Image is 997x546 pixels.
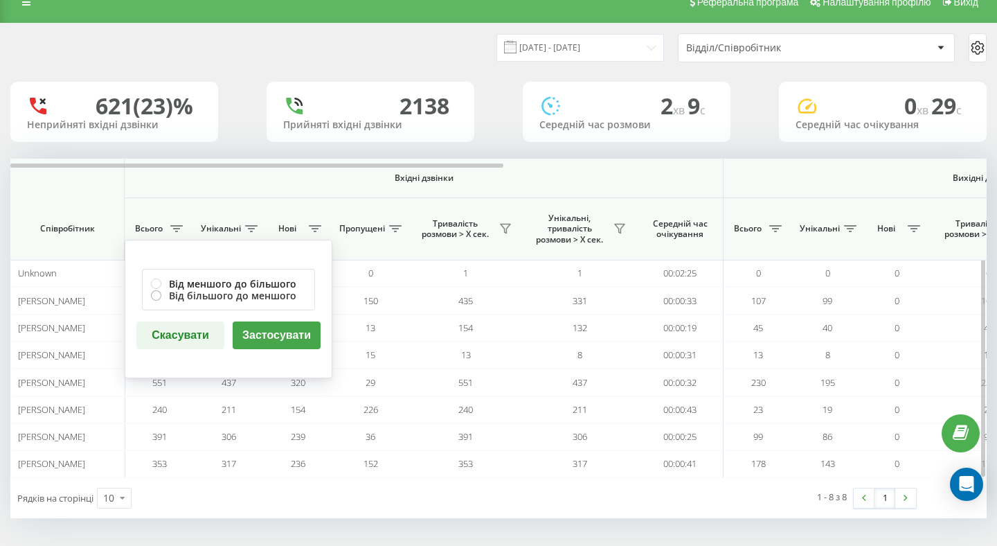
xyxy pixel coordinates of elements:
span: 306 [573,430,587,443]
span: 0 [825,267,830,279]
span: 551 [152,376,167,389]
span: 195 [820,376,835,389]
span: 0 [895,430,899,443]
span: 0 [895,322,899,334]
label: Від більшого до меншого [151,290,306,301]
div: Open Intercom Messenger [950,468,983,501]
span: 331 [573,294,587,307]
span: 99 [753,430,763,443]
label: Від меншого до більшого [151,278,306,290]
span: Унікальні [201,223,241,234]
span: 15 [366,349,375,361]
span: 240 [152,403,167,416]
div: 2138 [399,93,449,119]
span: Середній час очікування [647,218,712,240]
span: 0 [895,403,899,416]
span: 239 [291,430,305,443]
button: Застосувати [233,322,321,349]
span: Унікальні, тривалість розмови > Х сек. [530,213,609,245]
span: 551 [458,376,473,389]
span: 1 [463,267,468,279]
span: c [700,103,706,118]
span: [PERSON_NAME] [18,457,85,470]
span: 317 [573,457,587,470]
td: 00:00:33 [637,287,724,314]
div: 10 [103,491,114,505]
td: 00:00:32 [637,369,724,396]
span: 240 [458,403,473,416]
span: 29 [366,376,375,389]
span: 29 [931,91,962,121]
span: 8 [825,349,830,361]
span: Співробітник [22,223,112,234]
td: 00:00:19 [637,315,724,342]
td: 00:00:41 [637,450,724,477]
span: 211 [222,403,236,416]
span: 154 [291,403,305,416]
span: 13 [461,349,471,361]
span: 0 [895,457,899,470]
span: 40 [823,322,832,334]
span: 391 [458,430,473,443]
td: 00:00:25 [637,423,724,450]
span: c [956,103,962,118]
span: 99 [823,294,832,307]
span: 107 [751,294,766,307]
span: 178 [751,457,766,470]
span: 13 [753,349,763,361]
span: 306 [222,430,236,443]
div: 621 (23)% [96,93,193,119]
span: 0 [895,376,899,389]
span: [PERSON_NAME] [18,349,85,361]
span: 45 [753,322,763,334]
span: 0 [895,294,899,307]
td: 00:00:43 [637,396,724,423]
span: 211 [573,403,587,416]
span: 23 [753,403,763,416]
span: хв [673,103,688,118]
span: 1 [577,267,582,279]
span: 0 [895,267,899,279]
span: 150 [363,294,378,307]
td: 00:02:25 [637,260,724,287]
span: Unknown [18,267,57,279]
span: 0 [904,91,931,121]
span: Нові [270,223,305,234]
span: [PERSON_NAME] [18,376,85,389]
span: 437 [573,376,587,389]
span: [PERSON_NAME] [18,430,85,443]
span: 19 [823,403,832,416]
span: [PERSON_NAME] [18,403,85,416]
div: Середній час очікування [796,119,970,131]
span: 236 [291,457,305,470]
span: 0 [368,267,373,279]
span: Унікальні [800,223,840,234]
span: 143 [820,457,835,470]
span: 152 [363,457,378,470]
span: 320 [291,376,305,389]
span: Всього [730,223,765,234]
button: Скасувати [136,322,224,349]
span: [PERSON_NAME] [18,322,85,334]
span: Вхідні дзвінки [161,173,687,184]
div: Прийняті вхідні дзвінки [283,119,458,131]
span: 230 [751,376,766,389]
span: 435 [458,294,473,307]
div: Відділ/Співробітник [686,42,852,54]
span: Тривалість розмови > Х сек. [415,218,495,240]
div: 1 - 8 з 8 [817,490,847,504]
span: 353 [152,457,167,470]
span: 86 [823,430,832,443]
span: 36 [366,430,375,443]
span: 391 [152,430,167,443]
span: Всього [132,223,166,234]
span: хв [917,103,931,118]
span: Пропущені [339,223,385,234]
div: Неприйняті вхідні дзвінки [27,119,201,131]
span: Нові [869,223,904,234]
span: 317 [222,457,236,470]
span: 0 [756,267,761,279]
span: 154 [458,322,473,334]
span: Рядків на сторінці [17,492,93,504]
div: Середній час розмови [539,119,714,131]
